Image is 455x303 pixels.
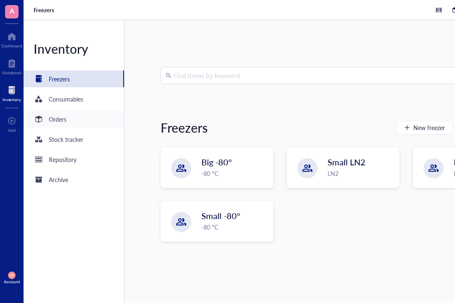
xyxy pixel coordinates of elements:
[49,155,77,164] div: Repository
[49,94,83,104] div: Consumables
[397,121,452,134] button: New freezer
[413,124,445,131] span: New freezer
[161,119,208,136] div: Freezers
[3,97,21,102] div: Inventory
[328,169,394,178] div: LN2
[201,210,240,222] span: Small -80°
[2,57,21,75] a: Notebook
[1,43,22,48] div: Dashboard
[2,70,21,75] div: Notebook
[24,40,124,57] div: Inventory
[49,115,66,124] div: Orders
[10,5,14,16] span: A
[1,30,22,48] a: Dashboard
[328,156,365,168] span: Small LN2
[24,111,124,128] a: Orders
[10,273,14,277] span: VP
[24,171,124,188] a: Archive
[24,151,124,168] a: Repository
[24,131,124,148] a: Stock tracker
[49,74,70,84] div: Freezers
[49,135,83,144] div: Stock tracker
[34,6,56,14] a: Freezers
[201,156,232,168] span: Big -80°
[8,128,16,133] div: Add
[3,84,21,102] a: Inventory
[49,175,68,184] div: Archive
[201,169,268,178] div: -80 °C
[24,71,124,87] a: Freezers
[4,279,20,284] div: Account
[201,222,268,232] div: -80 °C
[24,91,124,107] a: Consumables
